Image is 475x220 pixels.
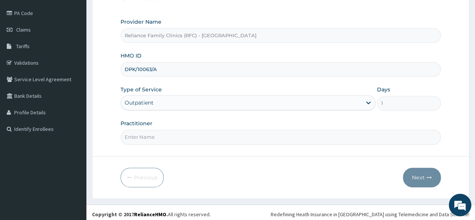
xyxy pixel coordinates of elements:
input: Enter HMO ID [121,62,441,77]
div: Redefining Heath Insurance in [GEOGRAPHIC_DATA] using Telemedicine and Data Science! [271,211,469,218]
span: Tariffs [16,43,30,50]
button: Next [403,168,441,187]
a: RelianceHMO [134,211,166,218]
label: Provider Name [121,18,161,26]
strong: Copyright © 2017 . [92,211,168,218]
span: Claims [16,26,31,33]
div: Outpatient [125,99,154,106]
label: Practitioner [121,120,152,127]
input: Enter Name [121,130,441,144]
label: HMO ID [121,52,142,59]
label: Type of Service [121,86,162,93]
button: Previous [121,168,164,187]
label: Days [377,86,390,93]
